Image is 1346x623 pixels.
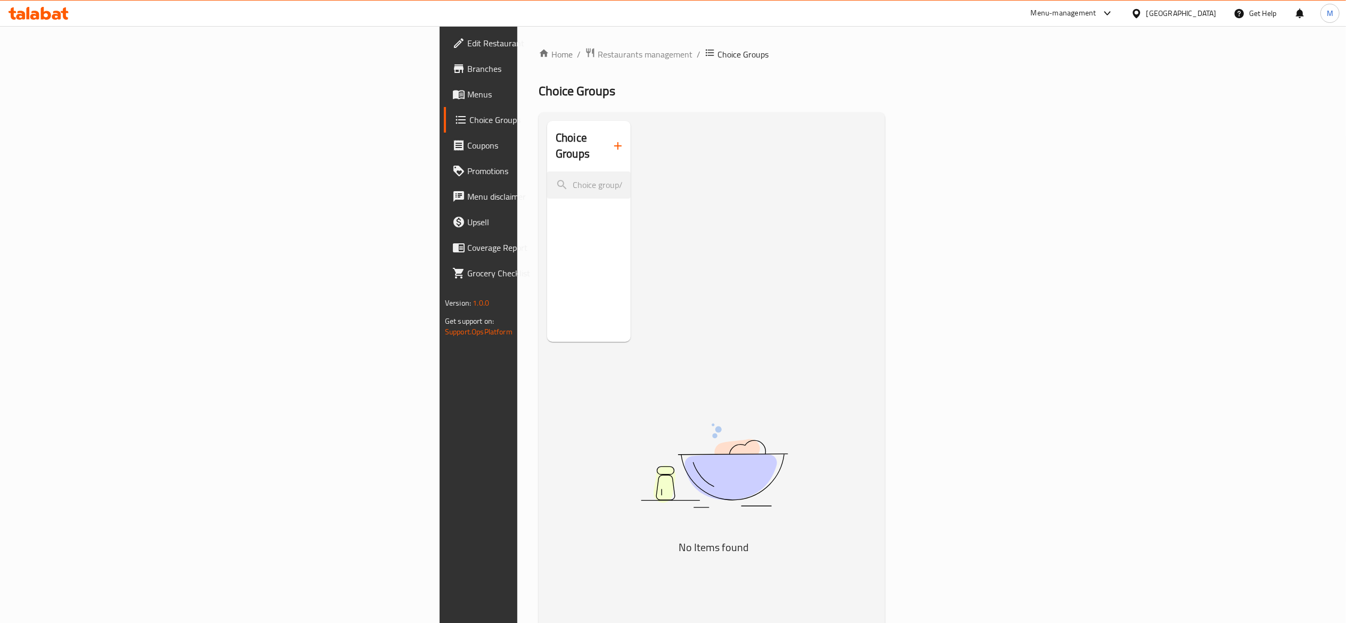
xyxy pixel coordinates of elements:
a: Edit Restaurant [444,30,664,56]
span: Choice Groups [717,48,769,61]
span: Edit Restaurant [467,37,656,50]
span: Branches [467,62,656,75]
a: Upsell [444,209,664,235]
h5: No Items found [581,539,847,556]
div: [GEOGRAPHIC_DATA] [1146,7,1217,19]
input: search [547,171,631,199]
span: Coverage Report [467,241,656,254]
span: Menu disclaimer [467,190,656,203]
span: Choice Groups [469,113,656,126]
a: Menus [444,81,664,107]
div: Menu-management [1031,7,1096,20]
nav: breadcrumb [539,47,885,61]
span: Get support on: [445,314,494,328]
span: 1.0.0 [473,296,489,310]
a: Coupons [444,133,664,158]
a: Support.OpsPlatform [445,325,513,339]
span: M [1327,7,1333,19]
span: Coupons [467,139,656,152]
a: Choice Groups [444,107,664,133]
a: Promotions [444,158,664,184]
a: Coverage Report [444,235,664,260]
span: Menus [467,88,656,101]
span: Promotions [467,165,656,177]
a: Grocery Checklist [444,260,664,286]
li: / [697,48,700,61]
img: dish.svg [581,395,847,536]
a: Branches [444,56,664,81]
a: Menu disclaimer [444,184,664,209]
span: Upsell [467,216,656,228]
span: Grocery Checklist [467,267,656,280]
span: Version: [445,296,471,310]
